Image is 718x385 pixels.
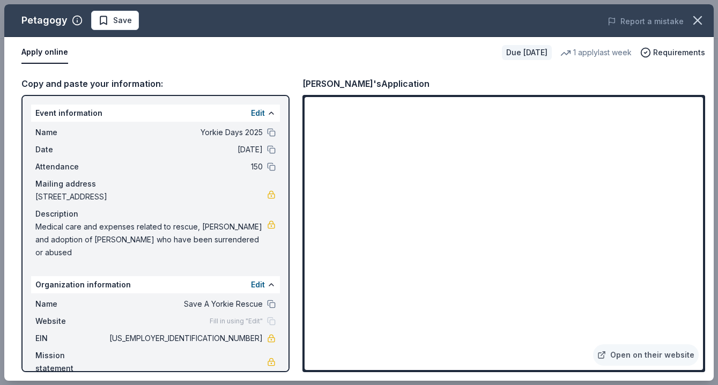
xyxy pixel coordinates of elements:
[107,298,263,310] span: Save A Yorkie Rescue
[640,46,705,59] button: Requirements
[21,12,68,29] div: Petagogy
[560,46,632,59] div: 1 apply last week
[35,332,107,345] span: EIN
[302,77,430,91] div: [PERSON_NAME]'s Application
[502,45,552,60] div: Due [DATE]
[593,344,699,366] a: Open on their website
[35,190,267,203] span: [STREET_ADDRESS]
[35,126,107,139] span: Name
[35,143,107,156] span: Date
[251,278,265,291] button: Edit
[107,160,263,173] span: 150
[251,107,265,120] button: Edit
[107,332,263,345] span: [US_EMPLOYER_IDENTIFICATION_NUMBER]
[91,11,139,30] button: Save
[31,276,280,293] div: Organization information
[21,41,68,64] button: Apply online
[31,105,280,122] div: Event information
[35,349,107,375] span: Mission statement
[113,14,132,27] span: Save
[35,160,107,173] span: Attendance
[35,220,267,259] span: Medical care and expenses related to rescue, [PERSON_NAME] and adoption of [PERSON_NAME] who have...
[210,317,263,325] span: Fill in using "Edit"
[21,77,290,91] div: Copy and paste your information:
[107,143,263,156] span: [DATE]
[35,177,276,190] div: Mailing address
[653,46,705,59] span: Requirements
[608,15,684,28] button: Report a mistake
[35,298,107,310] span: Name
[35,315,107,328] span: Website
[107,126,263,139] span: Yorkie Days 2025
[35,208,276,220] div: Description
